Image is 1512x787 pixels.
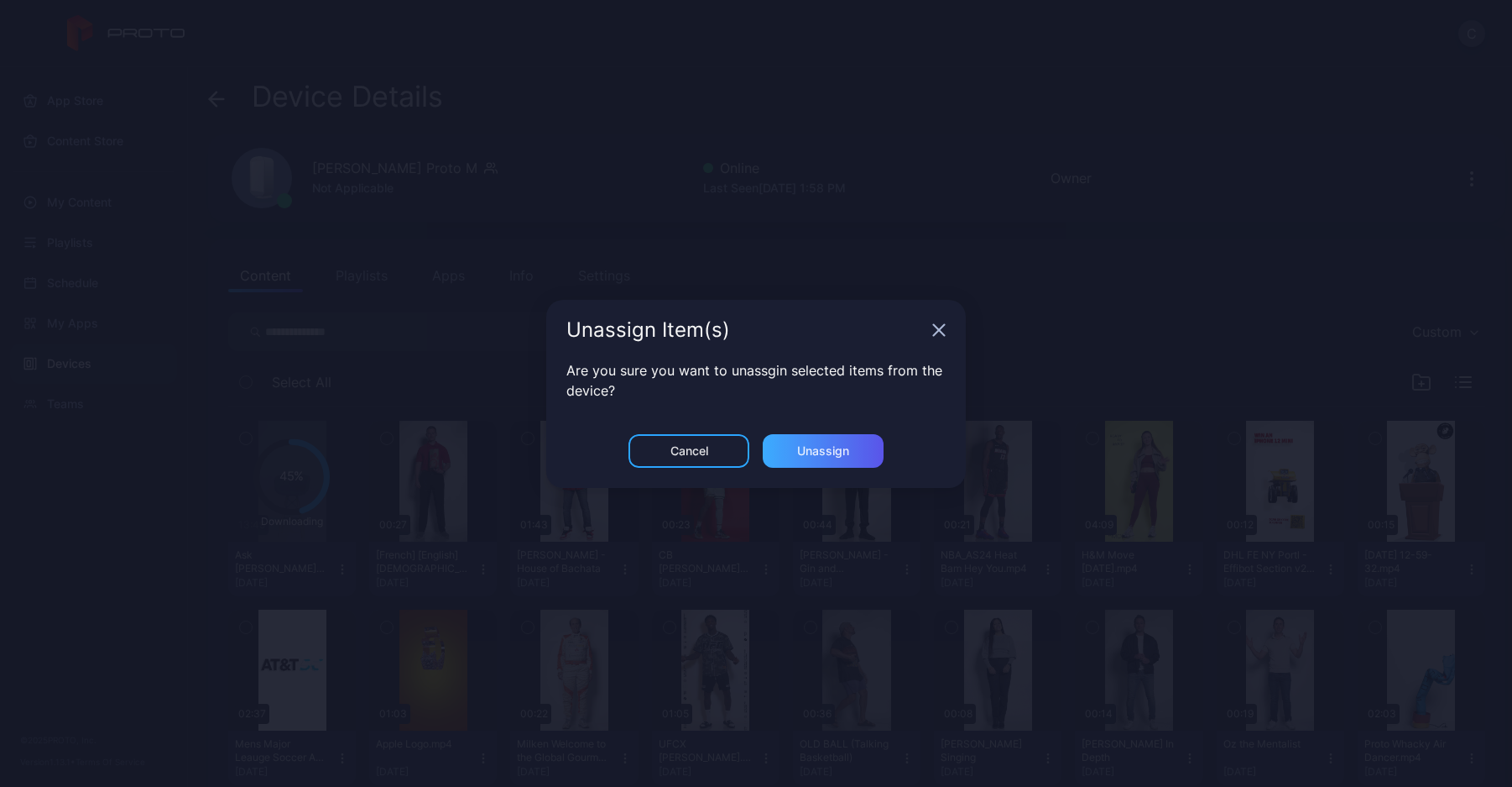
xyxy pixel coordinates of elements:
[670,444,708,458] div: Cancel
[566,320,925,340] div: Unassign Item(s)
[566,360,946,401] p: Are you sure you want to unassgin selected items from the device?
[763,434,884,468] button: Unassign
[628,434,749,468] button: Cancel
[797,444,849,458] div: Unassign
